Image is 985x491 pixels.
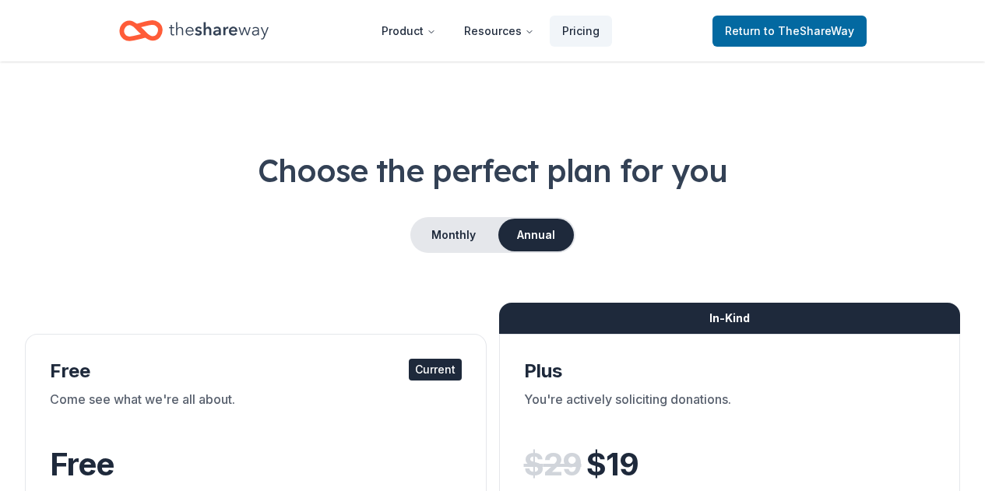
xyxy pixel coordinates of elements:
[50,390,462,433] div: Come see what we're all about.
[50,445,114,483] span: Free
[764,24,854,37] span: to TheShareWay
[725,22,854,40] span: Return
[524,390,936,433] div: You're actively soliciting donations.
[369,12,612,49] nav: Main
[712,16,867,47] a: Returnto TheShareWay
[369,16,449,47] button: Product
[550,16,612,47] a: Pricing
[524,359,936,384] div: Plus
[50,359,462,384] div: Free
[409,359,462,381] div: Current
[25,149,960,192] h1: Choose the perfect plan for you
[452,16,547,47] button: Resources
[412,219,495,251] button: Monthly
[119,12,269,49] a: Home
[498,219,574,251] button: Annual
[586,443,638,486] span: $ 19
[499,303,961,334] div: In-Kind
